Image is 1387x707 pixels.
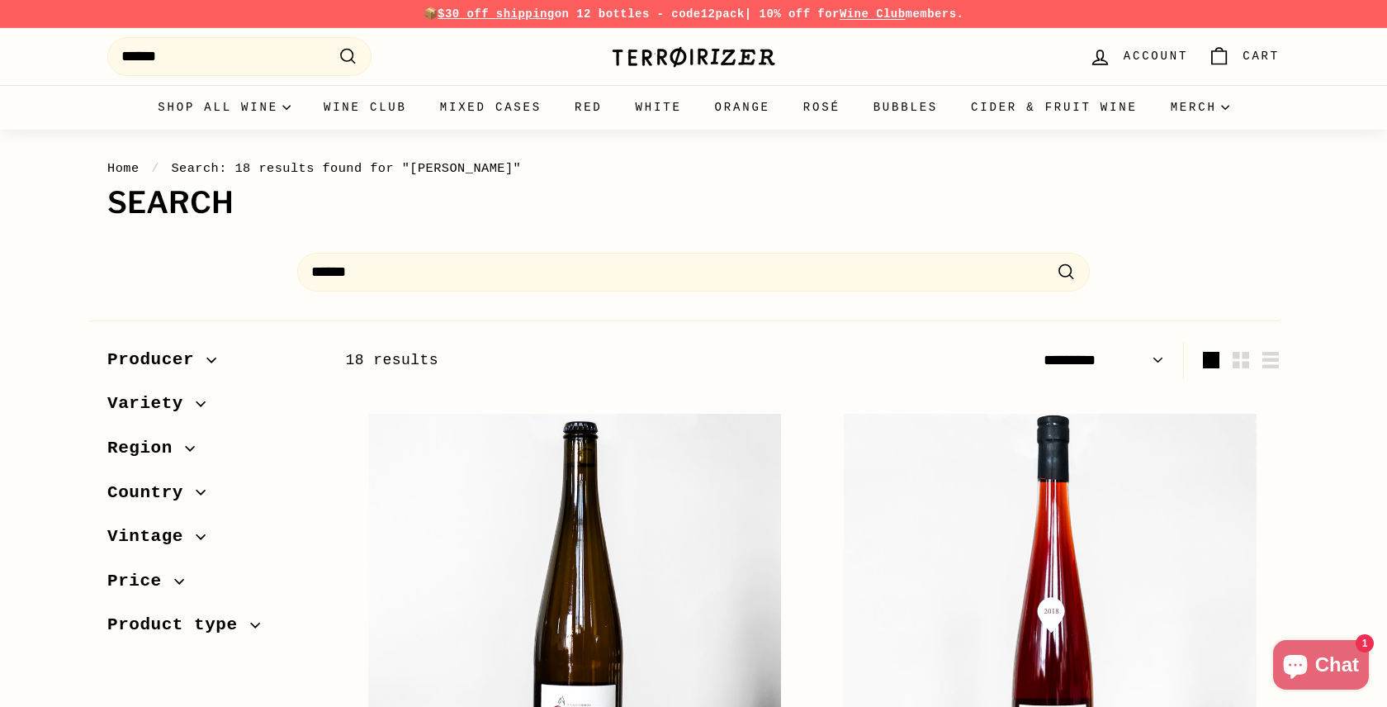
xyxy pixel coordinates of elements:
[1124,47,1188,65] span: Account
[107,386,319,430] button: Variety
[107,161,140,176] a: Home
[171,161,521,176] span: Search: 18 results found for "[PERSON_NAME]"
[107,479,196,507] span: Country
[141,85,307,130] summary: Shop all wine
[701,7,745,21] strong: 12pack
[345,349,812,372] div: 18 results
[558,85,619,130] a: Red
[107,5,1280,23] p: 📦 on 12 bottles - code | 10% off for members.
[1198,32,1290,81] a: Cart
[840,7,906,21] a: Wine Club
[857,85,954,130] a: Bubbles
[107,159,1280,178] nav: breadcrumbs
[107,475,319,520] button: Country
[147,161,163,176] span: /
[698,85,787,130] a: Orange
[107,430,319,475] button: Region
[107,523,196,551] span: Vintage
[107,611,250,639] span: Product type
[1243,47,1280,65] span: Cart
[107,346,206,374] span: Producer
[107,434,185,463] span: Region
[107,607,319,652] button: Product type
[619,85,698,130] a: White
[307,85,424,130] a: Wine Club
[1154,85,1246,130] summary: Merch
[787,85,857,130] a: Rosé
[1268,640,1374,694] inbox-online-store-chat: Shopify online store chat
[954,85,1154,130] a: Cider & Fruit Wine
[107,567,174,595] span: Price
[1079,32,1198,81] a: Account
[107,342,319,387] button: Producer
[74,85,1313,130] div: Primary
[424,85,558,130] a: Mixed Cases
[107,563,319,608] button: Price
[107,187,1280,220] h1: Search
[107,390,196,418] span: Variety
[438,7,555,21] span: $30 off shipping
[107,519,319,563] button: Vintage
